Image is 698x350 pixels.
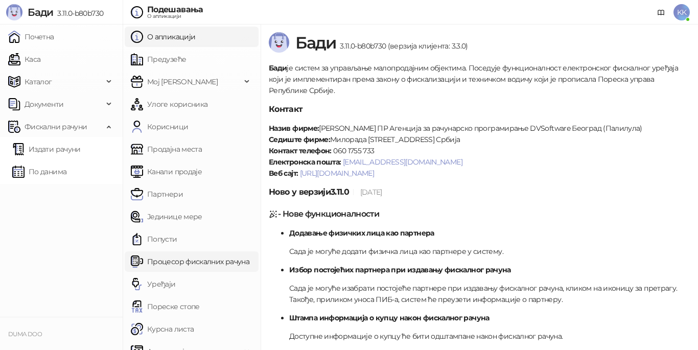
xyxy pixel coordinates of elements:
p: је систем за управљање малопродајним објектима. Поседује функционалност електронског фискалног ур... [269,62,690,96]
span: Мој [PERSON_NAME] [147,72,218,92]
span: Бади [28,6,53,18]
a: Попусти [131,229,177,249]
p: Доступне информације о купцу ће бити одштампане након фискалног рачуна. [289,331,690,342]
a: [EMAIL_ADDRESS][DOMAIN_NAME] [343,157,462,167]
a: Улоге корисника [131,94,207,114]
strong: Веб сајт: [269,169,298,178]
a: О апликацији [131,27,195,47]
h5: - Нове функционалности [269,208,690,220]
h5: Ново у верзији 3.11.0 [269,186,690,198]
span: 3.11.0-b80b730 (верзија клијента: 3.3.0) [336,41,468,51]
a: Пореске стопе [131,296,200,317]
span: [DATE] [360,188,382,197]
span: Каталог [25,72,52,92]
span: Фискални рачуни [25,116,87,137]
a: Курсна листа [131,319,194,339]
strong: Штампа информација о купцу након фискалног рачуна [289,313,490,322]
a: Продајна места [131,139,202,159]
p: [PERSON_NAME] ПР Агенција за рачунарско програмирање DVSoftware Београд (Палилула) Милорада [STRE... [269,123,690,179]
strong: Бади [269,63,287,73]
a: Процесор фискалних рачуна [131,251,249,272]
h5: Контакт [269,103,690,115]
a: Партнери [131,184,183,204]
p: Сада је могуће изабрати постојеће партнере при издавању фискалног рачуна, кликом на иконицу за пр... [289,283,690,305]
strong: Назив фирме: [269,124,319,133]
a: Издати рачуни [12,139,81,159]
span: Документи [25,94,63,114]
a: Јединице мере [131,206,202,227]
span: 3.11.0-b80b730 [53,9,103,18]
strong: Контакт телефон: [269,146,332,155]
a: Канали продаје [131,161,202,182]
strong: Седиште фирме: [269,135,330,144]
span: KK [673,4,690,20]
p: Сада је могуће додати физичка лица као партнере у систему. [289,246,690,257]
strong: Електронска пошта: [269,157,341,167]
strong: Избор постојећих партнера при издавању фискалног рачуна [289,265,511,274]
a: Уређаји [131,274,176,294]
a: Предузеће [131,49,186,69]
small: DUMA DOO [8,331,42,338]
a: Корисници [131,116,188,137]
a: Каса [8,49,40,69]
a: [URL][DOMAIN_NAME] [300,169,374,178]
img: Logo [6,4,22,20]
a: По данима [12,161,66,182]
div: Подешавања [147,6,203,14]
div: О апликацији [147,14,203,19]
strong: Додавање физичких лица као партнера [289,228,434,238]
span: Бади [295,33,336,53]
img: Logo [269,32,289,53]
a: Документација [653,4,669,20]
a: Почетна [8,27,54,47]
